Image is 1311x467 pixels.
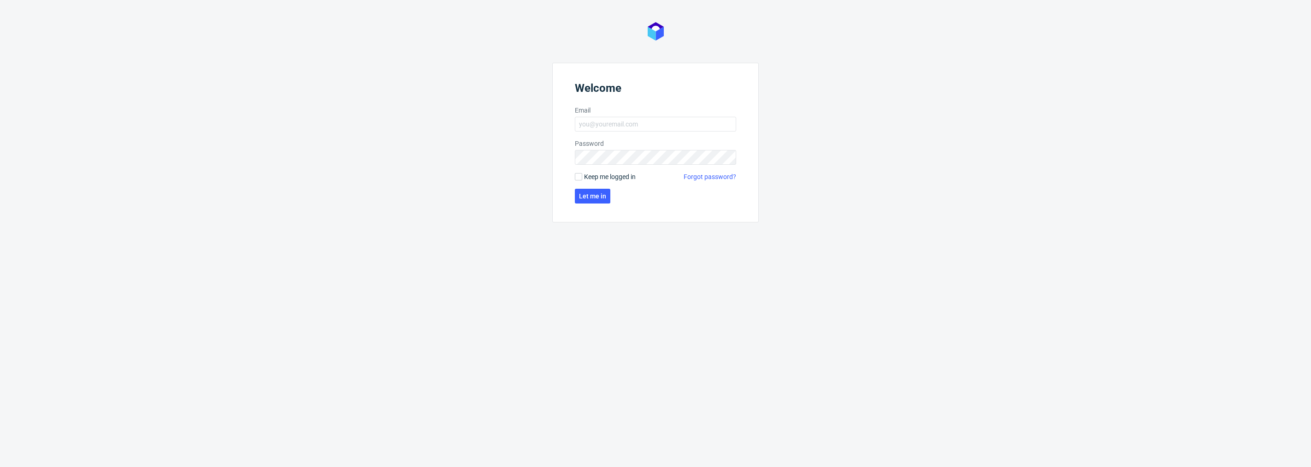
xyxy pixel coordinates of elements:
span: Let me in [579,193,606,199]
button: Let me in [575,189,610,204]
a: Forgot password? [684,172,736,181]
span: Keep me logged in [584,172,636,181]
label: Email [575,106,736,115]
label: Password [575,139,736,148]
input: you@youremail.com [575,117,736,132]
header: Welcome [575,82,736,98]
